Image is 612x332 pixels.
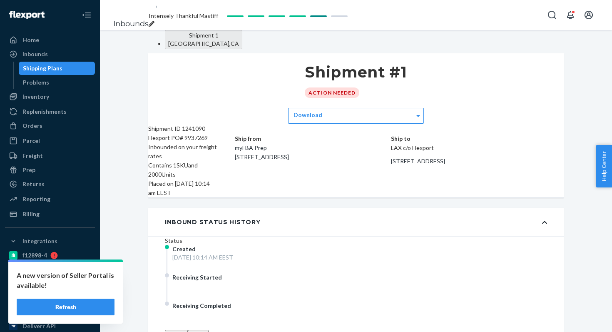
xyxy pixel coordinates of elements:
[22,92,49,101] div: Inventory
[22,166,35,174] div: Prep
[148,124,218,133] div: Shipment ID 1241090
[165,237,547,245] div: Status
[22,210,40,218] div: Billing
[17,299,114,315] button: Refresh
[5,163,95,177] a: Prep
[19,62,95,75] a: Shipping Plans
[149,12,218,19] span: Intensely Thankful Mastiff
[22,137,40,145] div: Parcel
[19,76,95,89] a: Problems
[5,277,95,290] a: gnzsuz-v5
[148,133,218,142] div: Flexport PO# 9937269
[172,302,231,309] span: Receiving Completed
[22,237,57,245] div: Integrations
[5,235,95,248] button: Integrations
[5,105,95,118] a: Replenishments
[17,270,114,290] p: A new version of Seller Portal is available!
[172,245,196,252] span: Created
[391,157,445,165] span: [STREET_ADDRESS]
[5,134,95,147] a: Parcel
[165,218,260,226] div: Inbound Status History
[5,207,95,221] a: Billing
[5,33,95,47] a: Home
[235,134,391,143] p: Ship from
[22,322,56,330] div: Deliverr API
[596,145,612,187] button: Help Center
[5,90,95,103] a: Inventory
[5,149,95,162] a: Freight
[391,143,547,152] p: LAX c/o Flexport
[22,180,45,188] div: Returns
[5,291,95,305] a: 5176b9-7b
[580,7,597,23] button: Open account menu
[22,251,47,260] div: f12898-4
[148,179,218,197] div: Placed on [DATE] 10:14 am EEST
[113,19,149,28] a: Inbounds
[22,36,39,44] div: Home
[5,249,95,262] a: f12898-4
[22,152,43,160] div: Freight
[235,144,289,160] span: myFBA Prep [STREET_ADDRESS]
[23,64,62,72] div: Shipping Plans
[5,263,95,276] a: 6e639d-fc
[544,7,560,23] button: Open Search Box
[172,274,222,281] span: Receiving Started
[168,40,239,48] div: [GEOGRAPHIC_DATA] , CA
[294,111,322,119] label: Download
[17,6,47,13] span: Support
[5,47,95,61] a: Inbounds
[391,134,547,143] p: Ship to
[5,177,95,191] a: Returns
[5,305,95,319] a: Amazon
[148,161,218,179] div: Contains 1 SKU and 2000 Units
[22,195,50,203] div: Reporting
[305,63,407,81] h1: Shipment #1
[78,7,95,23] button: Close Navigation
[148,142,218,161] div: Inbounded on your freight rates
[22,122,42,130] div: Orders
[172,253,233,262] div: [DATE] 10:14 AM EEST
[5,192,95,206] a: Reporting
[305,87,359,98] div: Action Needed
[9,11,45,19] img: Flexport logo
[22,107,67,116] div: Replenishments
[22,50,48,58] div: Inbounds
[165,30,242,49] button: Shipment 1[GEOGRAPHIC_DATA],CA
[23,78,49,87] div: Problems
[5,119,95,132] a: Orders
[562,7,579,23] button: Open notifications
